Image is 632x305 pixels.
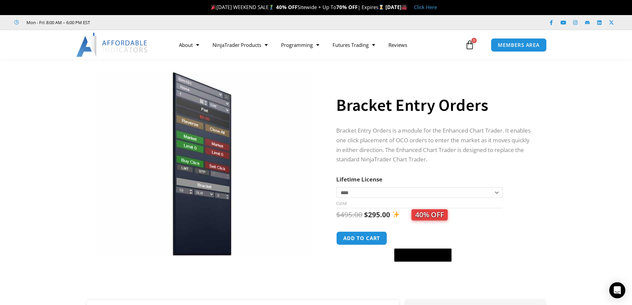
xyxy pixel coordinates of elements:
a: NinjaTrader Products [206,37,274,53]
iframe: Secure express checkout frame [393,230,453,246]
h1: Bracket Entry Orders [336,93,532,117]
button: Buy with GPay [394,248,452,262]
strong: 40% OFF [276,4,297,10]
img: ✨ [392,211,399,218]
img: BracketEntryOrders [96,71,311,256]
a: Click Here [414,4,437,10]
a: Futures Trading [326,37,382,53]
span: $ [336,210,340,219]
iframe: PayPal Message 1 [336,266,532,272]
div: Open Intercom Messenger [609,282,625,298]
span: [DATE] WEEKEND SALE Sitewide + Up To | Expires [209,4,385,10]
button: Add to cart [336,231,387,245]
span: $ [364,210,368,219]
bdi: 295.00 [364,210,390,219]
span: Mon - Fri: 8:00 AM – 6:00 PM EST [25,18,90,26]
a: Reviews [382,37,414,53]
a: About [172,37,206,53]
strong: [DATE] [385,4,407,10]
a: Programming [274,37,326,53]
img: 🏭 [402,5,407,10]
span: MEMBERS AREA [498,43,540,48]
bdi: 495.00 [336,210,362,219]
span: 0 [471,38,477,43]
nav: Menu [172,37,463,53]
a: MEMBERS AREA [491,38,547,52]
a: Clear options [336,201,347,206]
a: 0 [455,35,484,55]
iframe: Customer reviews powered by Trustpilot [99,19,200,26]
label: Lifetime License [336,175,382,183]
img: 🏌️‍♂️ [269,5,274,10]
img: ⌛ [379,5,384,10]
span: 40% OFF [412,209,448,220]
img: 🎉 [211,5,216,10]
strong: 70% OFF [336,4,358,10]
img: LogoAI | Affordable Indicators – NinjaTrader [76,33,148,57]
p: Bracket Entry Orders is a module for the Enhanced Chart Trader. It enables one click placement of... [336,126,532,165]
